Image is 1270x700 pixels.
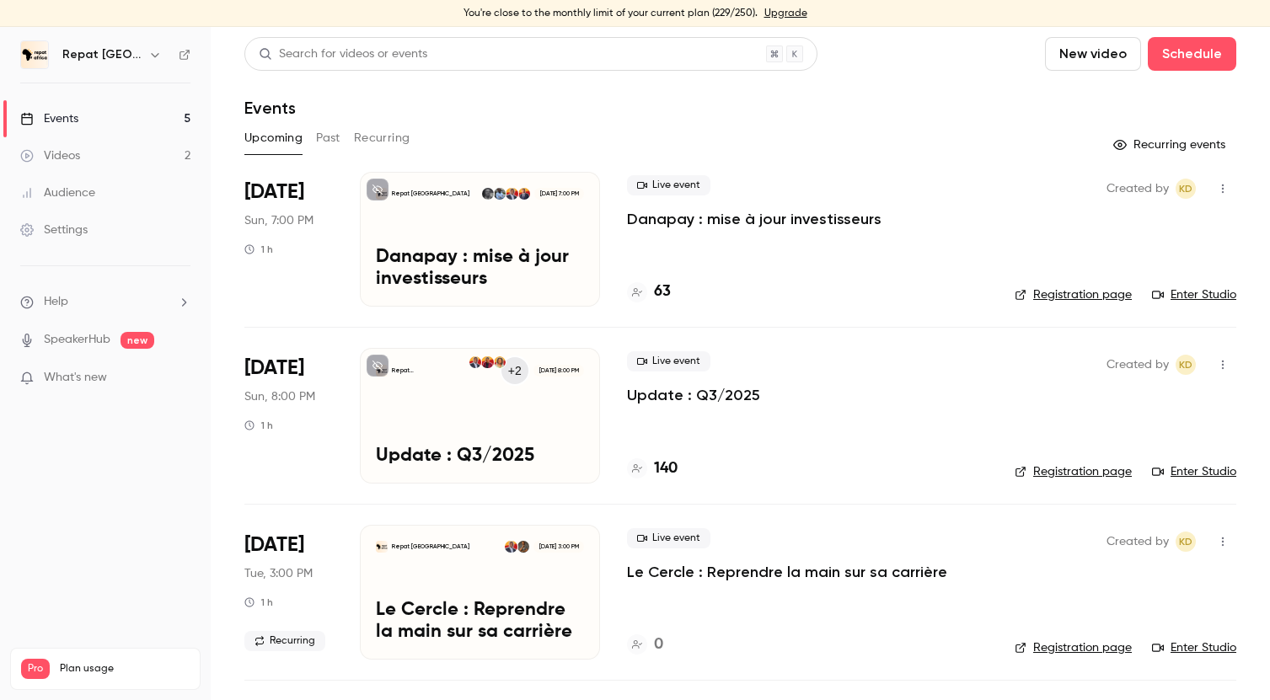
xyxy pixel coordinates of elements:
span: Live event [627,351,710,371]
a: 140 [627,457,678,480]
img: Mounir Telkass [518,188,530,200]
span: Sun, 7:00 PM [244,212,313,229]
span: [DATE] [244,355,304,382]
img: Le Cercle : Reprendre la main sur sa carrière [376,541,388,553]
h4: 140 [654,457,678,480]
span: [DATE] 8:00 PM [533,365,583,377]
p: Danapay : mise à jour investisseurs [376,247,584,291]
a: Danapay : mise à jour investisseurs [627,209,881,229]
span: Plan usage [60,662,190,676]
span: Created by [1107,355,1169,375]
a: Le Cercle : Reprendre la main sur sa carrièreRepat [GEOGRAPHIC_DATA]Hannah DehauteurKara Diaby[DA... [360,525,600,660]
div: 1 h [244,243,273,256]
div: Events [20,110,78,127]
h1: Events [244,98,296,118]
img: Repat Africa [21,41,48,68]
span: Created by [1107,179,1169,199]
div: Search for videos or events [259,45,427,63]
a: Enter Studio [1152,639,1236,656]
button: Upcoming [244,125,303,152]
div: Audience [20,184,95,201]
span: KD [1179,355,1192,375]
div: 1 h [244,419,273,432]
a: Upgrade [764,7,807,20]
span: Kara Diaby [1176,532,1196,552]
div: Sep 28 Sun, 8:00 PM (Europe/Brussels) [244,348,333,483]
h4: 0 [654,633,663,656]
img: Fatoumata Dia [481,356,493,368]
div: 1 h [244,596,273,609]
button: New video [1045,37,1141,71]
img: Kara Diaby [505,541,517,553]
div: Sep 30 Tue, 1:00 PM (Africa/Abidjan) [244,525,333,660]
span: [DATE] 7:00 PM [534,188,583,200]
div: Videos [20,147,80,164]
img: Hannah Dehauteur [517,541,529,553]
a: Update : Q3/2025Repat [GEOGRAPHIC_DATA]+2Aïssatou Konaté-TraoréFatoumata DiaKara Diaby[DATE] 8:00... [360,348,600,483]
h4: 63 [654,281,671,303]
button: Schedule [1148,37,1236,71]
img: Kara Diaby [506,188,517,200]
p: Le Cercle : Reprendre la main sur sa carrière [376,600,584,644]
a: 0 [627,633,663,656]
span: Tue, 3:00 PM [244,565,313,582]
li: help-dropdown-opener [20,293,190,311]
button: Past [316,125,340,152]
span: KD [1179,179,1192,199]
iframe: Noticeable Trigger [170,371,190,386]
a: Registration page [1015,286,1132,303]
div: Settings [20,222,88,238]
span: KD [1179,532,1192,552]
button: Recurring events [1106,131,1236,158]
span: Kara Diaby [1176,355,1196,375]
span: new [121,332,154,349]
a: Registration page [1015,639,1132,656]
span: Live event [627,175,710,195]
span: Created by [1107,532,1169,552]
p: Repat [GEOGRAPHIC_DATA] [392,190,469,198]
span: [DATE] [244,532,304,558]
span: Kara Diaby [1176,179,1196,199]
img: Moussa Dembele [482,188,494,200]
span: Help [44,293,68,311]
span: Pro [21,659,50,679]
span: Sun, 8:00 PM [244,388,315,405]
span: Live event [627,528,710,548]
span: What's new [44,369,107,387]
a: Registration page [1015,463,1132,480]
button: Recurring [354,125,410,152]
a: 63 [627,281,671,303]
img: Kara Diaby [469,356,481,368]
a: Danapay : mise à jour investisseursRepat [GEOGRAPHIC_DATA]Mounir TelkassKara DiabyDemba DembeleMo... [360,172,600,307]
p: Repat [GEOGRAPHIC_DATA] [392,542,469,551]
div: Sep 28 Sun, 7:00 PM (Europe/Paris) [244,172,333,307]
img: Aïssatou Konaté-Traoré [494,356,506,368]
a: Enter Studio [1152,463,1236,480]
h6: Repat [GEOGRAPHIC_DATA] [62,46,142,63]
div: +2 [500,355,530,386]
a: Le Cercle : Reprendre la main sur sa carrière [627,562,947,582]
a: SpeakerHub [44,331,110,349]
span: [DATE] [244,179,304,206]
span: [DATE] 3:00 PM [533,541,583,553]
span: Recurring [244,631,325,651]
img: Demba Dembele [494,188,506,200]
p: Update : Q3/2025 [376,446,584,468]
a: Update : Q3/2025 [627,385,760,405]
p: Repat [GEOGRAPHIC_DATA] [392,366,469,375]
a: Enter Studio [1152,286,1236,303]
